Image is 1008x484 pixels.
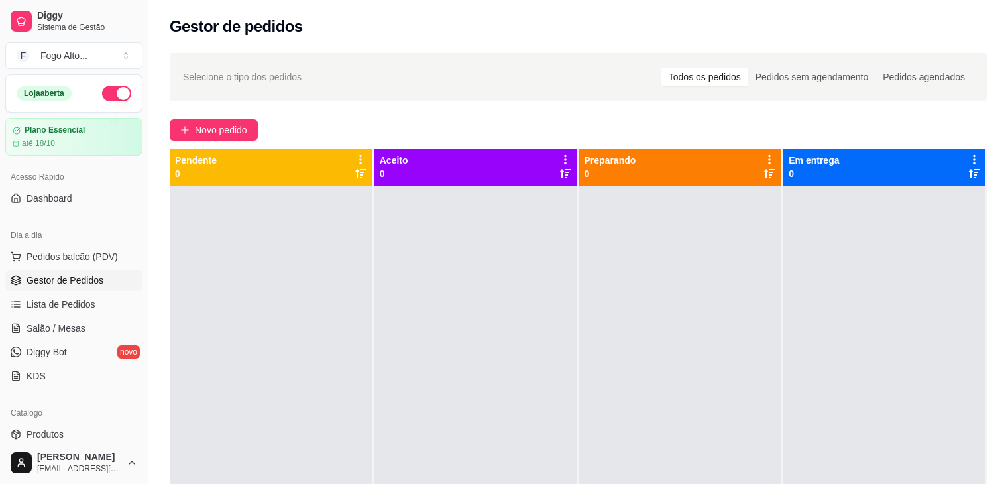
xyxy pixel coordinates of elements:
a: Dashboard [5,188,142,209]
a: KDS [5,365,142,387]
button: [PERSON_NAME][EMAIL_ADDRESS][DOMAIN_NAME] [5,447,142,479]
article: até 18/10 [22,138,55,149]
div: Pedidos sem agendamento [748,68,875,86]
span: [EMAIL_ADDRESS][DOMAIN_NAME] [37,463,121,474]
p: 0 [585,167,636,180]
a: Gestor de Pedidos [5,270,142,291]
div: Fogo Alto ... [40,49,87,62]
span: Lista de Pedidos [27,298,95,311]
span: plus [180,125,190,135]
p: 0 [175,167,217,180]
span: Diggy [37,10,137,22]
span: Novo pedido [195,123,247,137]
div: Acesso Rápido [5,166,142,188]
span: Diggy Bot [27,345,67,359]
a: Salão / Mesas [5,318,142,339]
button: Pedidos balcão (PDV) [5,246,142,267]
span: Pedidos balcão (PDV) [27,250,118,263]
span: [PERSON_NAME] [37,452,121,463]
button: Novo pedido [170,119,258,141]
article: Plano Essencial [25,125,85,135]
a: Plano Essencialaté 18/10 [5,118,142,156]
span: Salão / Mesas [27,322,85,335]
a: Lista de Pedidos [5,294,142,315]
a: Produtos [5,424,142,445]
span: F [17,49,30,62]
a: Diggy Botnovo [5,341,142,363]
p: Em entrega [789,154,839,167]
span: Sistema de Gestão [37,22,137,32]
p: Aceito [380,154,408,167]
p: Preparando [585,154,636,167]
span: Produtos [27,428,64,441]
div: Catálogo [5,402,142,424]
span: Dashboard [27,192,72,205]
span: Selecione o tipo dos pedidos [183,70,302,84]
p: Pendente [175,154,217,167]
span: Gestor de Pedidos [27,274,103,287]
h2: Gestor de pedidos [170,16,303,37]
button: Select a team [5,42,142,69]
div: Dia a dia [5,225,142,246]
a: DiggySistema de Gestão [5,5,142,37]
p: 0 [789,167,839,180]
div: Loja aberta [17,86,72,101]
div: Pedidos agendados [875,68,972,86]
button: Alterar Status [102,86,131,101]
p: 0 [380,167,408,180]
div: Todos os pedidos [661,68,748,86]
span: KDS [27,369,46,383]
